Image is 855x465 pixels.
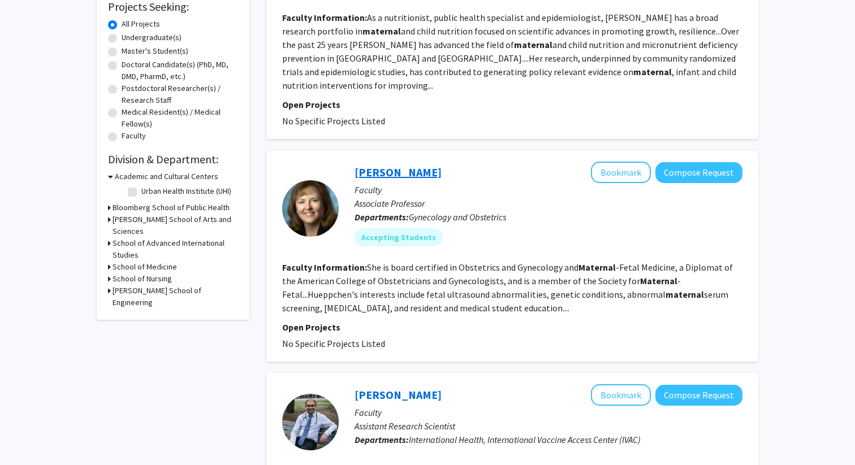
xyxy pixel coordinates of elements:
[282,12,367,23] b: Faculty Information:
[633,66,672,77] b: maternal
[282,115,385,127] span: No Specific Projects Listed
[355,211,409,223] b: Departments:
[355,434,409,445] b: Departments:
[113,202,230,214] h3: Bloomberg School of Public Health
[8,414,48,457] iframe: Chat
[122,130,146,142] label: Faculty
[355,406,742,419] p: Faculty
[113,261,177,273] h3: School of Medicine
[355,165,442,179] a: [PERSON_NAME]
[282,12,739,91] fg-read-more: As a nutritionist, public health specialist and epidemiologist, [PERSON_NAME] has a broad researc...
[282,338,385,349] span: No Specific Projects Listed
[122,59,238,82] label: Doctoral Candidate(s) (PhD, MD, DMD, PharmD, etc.)
[355,388,442,402] a: [PERSON_NAME]
[355,228,443,246] mat-chip: Accepting Students
[666,289,704,300] b: maternal
[141,185,231,197] label: Urban Health Institute (UHI)
[282,98,742,111] p: Open Projects
[282,320,742,334] p: Open Projects
[409,211,506,223] span: Gynecology and Obstetrics
[591,162,651,183] button: Add Nancy Hueppchen to Bookmarks
[115,171,218,182] h3: Academic and Cultural Centers
[362,25,401,37] b: maternal
[113,285,238,308] h3: [PERSON_NAME] School of Engineering
[282,262,733,314] fg-read-more: She is board certified in Obstetrics and Gynecology and -Fetal Medicine, a Diplomat of the Americ...
[355,197,742,210] p: Associate Professor
[113,273,172,285] h3: School of Nursing
[122,45,188,57] label: Master's Student(s)
[591,384,651,406] button: Add Kayur Mehta to Bookmarks
[122,82,238,106] label: Postdoctoral Researcher(s) / Research Staff
[113,214,238,237] h3: [PERSON_NAME] School of Arts and Sciences
[578,262,616,273] b: Maternal
[113,237,238,261] h3: School of Advanced International Studies
[514,39,552,50] b: maternal
[108,153,238,166] h2: Division & Department:
[122,32,182,44] label: Undergraduate(s)
[122,18,160,30] label: All Projects
[122,106,238,130] label: Medical Resident(s) / Medical Fellow(s)
[655,162,742,183] button: Compose Request to Nancy Hueppchen
[409,434,641,445] span: International Health, International Vaccine Access Center (IVAC)
[282,262,367,273] b: Faculty Information:
[355,419,742,433] p: Assistant Research Scientist
[355,183,742,197] p: Faculty
[655,385,742,406] button: Compose Request to Kayur Mehta
[640,275,677,286] b: Maternal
